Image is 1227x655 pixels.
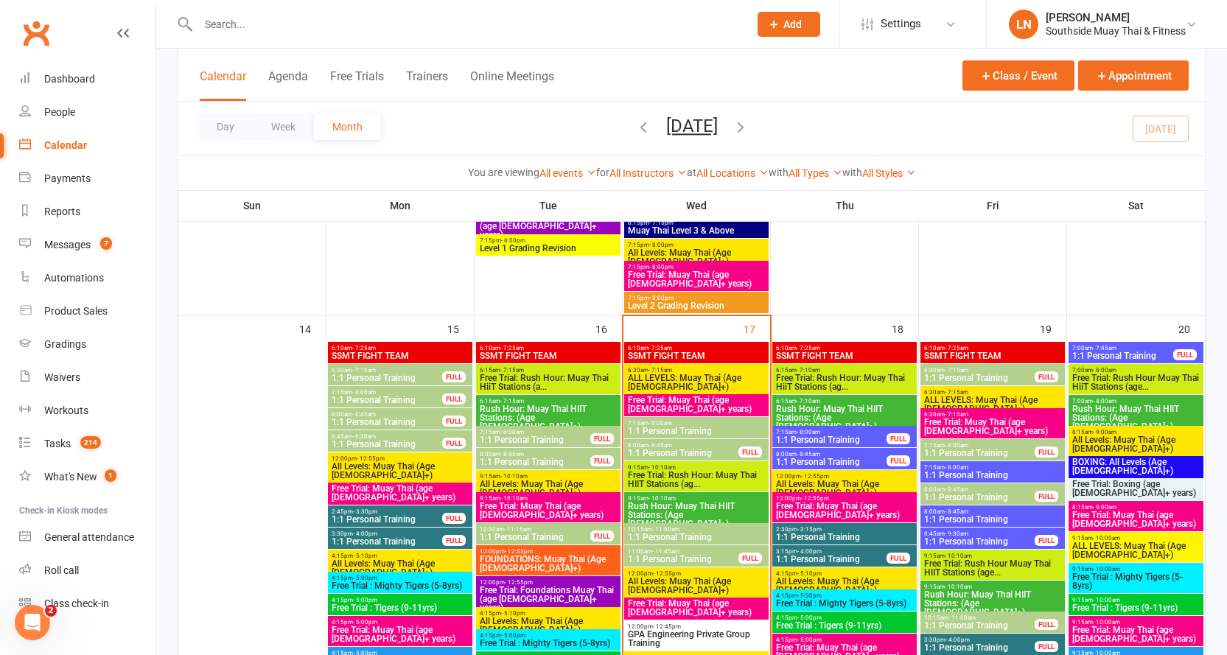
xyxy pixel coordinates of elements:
div: 18 [892,316,918,340]
span: 6:10am [775,345,914,351]
div: [PERSON_NAME] [1046,11,1186,24]
a: People [19,96,155,129]
span: 8:00am [775,451,887,458]
span: - 7:25am [500,345,524,351]
span: 1 [105,469,116,482]
span: 3:30pm [331,530,443,537]
a: Roll call [19,554,155,587]
div: FULL [1173,349,1197,360]
span: 9:15am [479,495,618,502]
button: Class / Event [962,60,1074,91]
span: 4:15pm [331,575,469,581]
span: All Levels: Muay Thai (Age [DEMOGRAPHIC_DATA]+) [331,462,469,480]
span: 8:45am [331,433,443,440]
div: FULL [442,371,466,382]
span: Settings [881,7,921,41]
div: FULL [887,553,910,564]
div: Gradings [44,338,86,350]
span: 9:15am [627,495,766,502]
div: FULL [1035,446,1058,458]
div: People [44,106,75,118]
span: 4:15pm [331,597,469,603]
a: General attendance kiosk mode [19,521,155,554]
span: 1:1 Personal Training [331,515,443,524]
span: - 10:00am [1093,535,1120,542]
div: FULL [590,530,614,542]
span: - 7:45am [1093,345,1116,351]
span: All Levels: Muay Thai (Age [DEMOGRAPHIC_DATA]+) [627,248,766,266]
span: 1:1 Personal Training [479,435,591,444]
span: 1:1 Personal Training [331,374,443,382]
span: Rush Hour: Muay Thai HIIT Stations: (Age [DEMOGRAPHIC_DATA]+) [479,404,618,431]
span: 7:15am [331,389,443,396]
div: FULL [442,393,466,404]
div: Dashboard [44,73,95,85]
span: 8:15am [1072,504,1200,511]
span: - 9:30am [352,433,376,440]
a: All Styles [862,167,916,179]
div: 16 [595,316,622,340]
span: 1:1 Personal Training [331,440,443,449]
span: - 12:55pm [801,473,829,480]
div: FULL [738,553,762,564]
span: - 10:10am [945,553,972,559]
span: ALL LEVELS: Muay Thai (Age [DEMOGRAPHIC_DATA]+) [1072,542,1200,559]
span: FOUNDATIONS: Muay Thai (Age [DEMOGRAPHIC_DATA]+) [479,555,618,572]
div: Waivers [44,371,80,383]
span: SSMT FIGHT TEAM [479,351,618,360]
span: 7:15am [923,442,1035,449]
span: Level 1 Grading Revision [479,244,618,253]
span: - 8:00am [1093,367,1116,374]
span: 7:15pm [627,264,766,270]
span: - 8:00pm [649,264,674,270]
span: 7:15am [479,429,591,435]
a: Automations [19,262,155,295]
span: - 3:30pm [353,508,377,515]
button: Day [198,113,253,140]
span: - 4:00pm [797,548,822,555]
span: - 4:00pm [353,530,377,537]
span: 7:00am [1072,367,1200,374]
span: 6:10am [923,345,1062,351]
div: FULL [738,446,762,458]
span: BOXING: All Levels (Age [DEMOGRAPHIC_DATA]+) [1072,458,1200,475]
div: FULL [442,416,466,427]
span: 8:00am [923,486,1035,493]
span: - 10:10am [945,584,972,590]
span: 7:15pm [479,237,618,244]
span: 1:1 Personal Training [775,555,887,564]
div: 20 [1178,316,1205,340]
span: - 8:00am [797,429,820,435]
span: - 10:10am [500,473,528,480]
span: 7:15pm [627,242,766,248]
span: 7:00am [1072,398,1200,404]
a: Dashboard [19,63,155,96]
div: What's New [44,471,97,483]
span: - 11:00am [652,526,679,533]
div: Roll call [44,564,79,576]
span: 12:00pm [331,455,469,462]
span: 8:00am [479,451,591,458]
span: - 12:55pm [653,570,681,577]
span: - 10:00am [1093,566,1120,572]
span: Free Trial : Tigers (9-11yrs) [331,603,469,612]
span: 1:1 Personal Training [923,515,1062,524]
div: Southside Muay Thai & Fitness [1046,24,1186,38]
span: 1:1 Personal Training [331,396,443,404]
span: 9:15am [923,553,1062,559]
a: Gradings [19,328,155,361]
a: All Locations [696,167,769,179]
span: 1:1 Personal Training [627,533,766,542]
span: 6:30am [923,367,1035,374]
div: 19 [1040,316,1066,340]
div: Automations [44,272,104,284]
div: LN [1009,10,1038,39]
div: Payments [44,172,91,184]
span: 6:30am [331,367,443,374]
span: - 5:10pm [797,570,822,577]
span: 1:1 Personal Training [923,449,1035,458]
span: 214 [80,436,101,449]
strong: with [769,167,789,178]
span: - 8:00pm [649,242,674,248]
strong: with [842,167,862,178]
